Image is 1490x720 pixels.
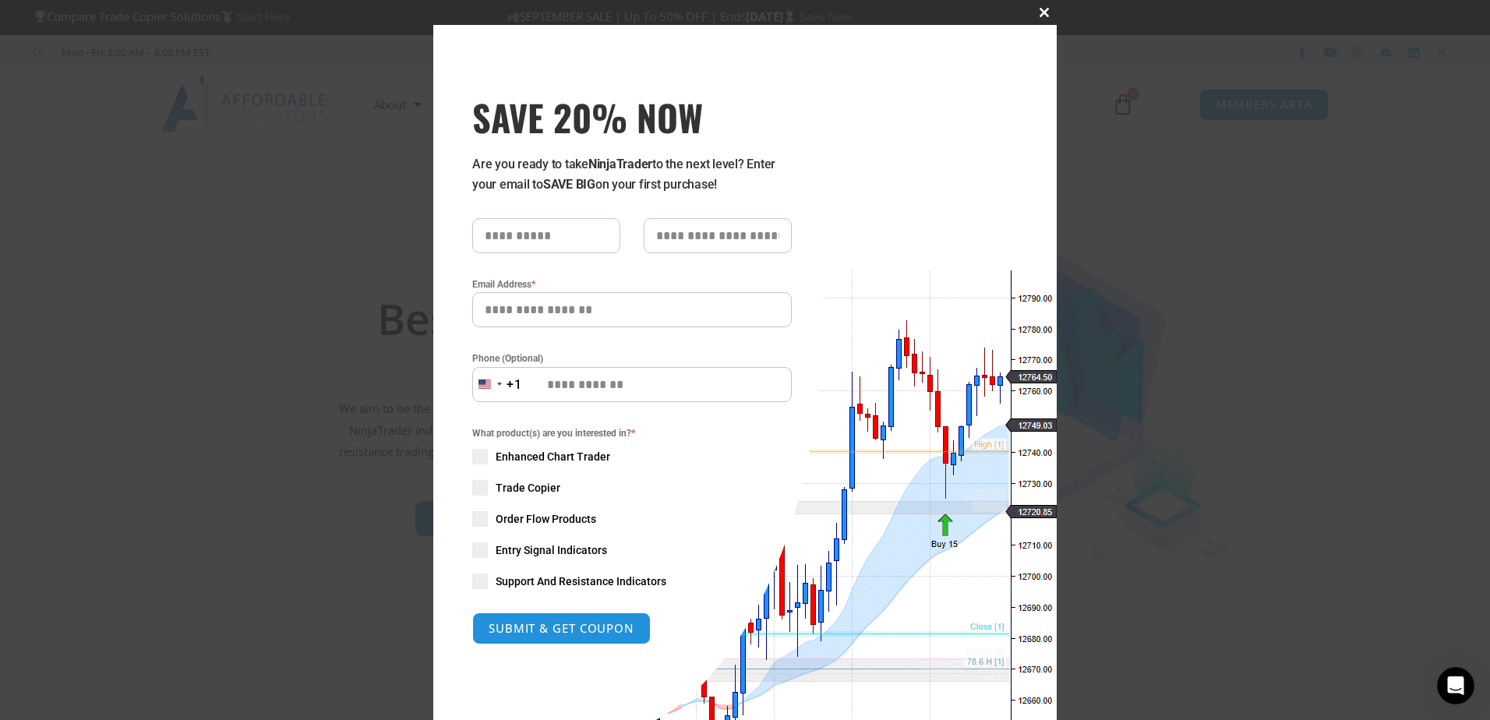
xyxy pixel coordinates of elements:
label: Entry Signal Indicators [472,542,792,558]
label: Enhanced Chart Trader [472,449,792,464]
span: Enhanced Chart Trader [496,449,610,464]
iframe: Intercom live chat [1437,667,1474,704]
span: What product(s) are you interested in? [472,425,792,441]
label: Trade Copier [472,480,792,496]
p: Are you ready to take to the next level? Enter your email to on your first purchase! [472,154,792,195]
label: Phone (Optional) [472,351,792,366]
div: +1 [507,375,522,395]
strong: NinjaTrader [588,157,652,171]
button: Selected country [472,367,522,402]
label: Order Flow Products [472,511,792,527]
span: Order Flow Products [496,511,596,527]
span: Trade Copier [496,480,560,496]
button: SUBMIT & GET COUPON [472,612,651,644]
span: Entry Signal Indicators [496,542,607,558]
strong: SAVE BIG [543,177,595,192]
label: Email Address [472,277,792,292]
span: Support And Resistance Indicators [496,574,666,589]
h3: SAVE 20% NOW [472,95,792,139]
label: Support And Resistance Indicators [472,574,792,589]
